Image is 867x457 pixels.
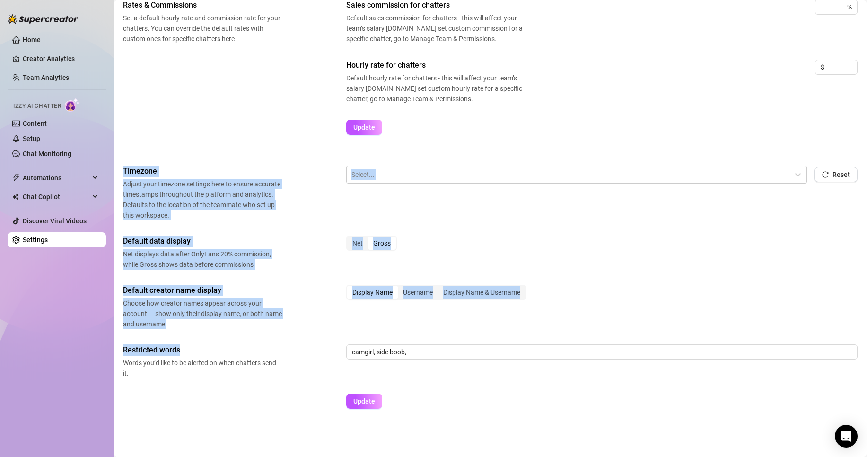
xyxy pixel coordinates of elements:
[8,14,79,24] img: logo-BBDzfeDw.svg
[368,237,396,250] div: Gross
[346,285,526,300] div: segmented control
[353,397,375,405] span: Update
[123,358,282,378] span: Words you’d like to be alerted on when chatters send it.
[410,35,497,43] span: Manage Team & Permissions.
[346,60,535,71] span: Hourly rate for chatters
[346,73,535,104] span: Default hourly rate for chatters - this will affect your team’s salary [DOMAIN_NAME] set custom h...
[346,394,382,409] button: Update
[23,236,48,244] a: Settings
[65,98,79,112] img: AI Chatter
[23,217,87,225] a: Discover Viral Videos
[23,120,47,127] a: Content
[814,167,858,182] button: Reset
[822,171,829,178] span: reload
[123,249,282,270] span: Net displays data after OnlyFans 20% commission, while Gross shows data before commissions
[23,135,40,142] a: Setup
[346,13,535,44] span: Default sales commission for chatters - this will affect your team’s salary [DOMAIN_NAME] set cus...
[23,150,71,158] a: Chat Monitoring
[398,286,438,299] div: Username
[123,13,282,44] span: Set a default hourly rate and commission rate for your chatters. You can override the default rat...
[23,74,69,81] a: Team Analytics
[12,174,20,182] span: thunderbolt
[347,237,368,250] div: Net
[346,236,397,251] div: segmented control
[12,193,18,200] img: Chat Copilot
[123,285,282,296] span: Default creator name display
[23,189,90,204] span: Chat Copilot
[222,35,235,43] span: here
[13,102,61,111] span: Izzy AI Chatter
[23,36,41,44] a: Home
[353,123,375,131] span: Update
[386,95,473,103] span: Manage Team & Permissions.
[23,170,90,185] span: Automations
[832,171,850,178] span: Reset
[123,298,282,329] span: Choose how creator names appear across your account — show only their display name, or both name ...
[23,51,98,66] a: Creator Analytics
[835,425,858,448] div: Open Intercom Messenger
[346,120,382,135] button: Update
[123,344,282,356] span: Restricted words
[438,286,525,299] div: Display Name & Username
[123,236,282,247] span: Default data display
[347,286,398,299] div: Display Name
[123,166,282,177] span: Timezone
[123,179,282,220] span: Adjust your timezone settings here to ensure accurate timestamps throughout the platform and anal...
